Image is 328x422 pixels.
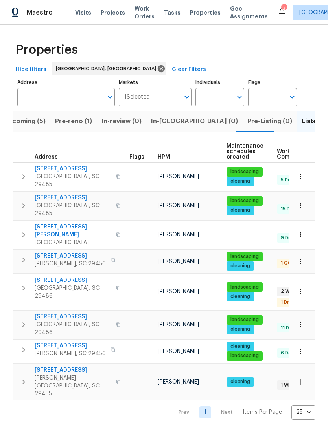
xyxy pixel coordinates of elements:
[75,9,91,16] span: Visits
[35,260,106,268] span: [PERSON_NAME], SC 29456
[181,91,192,102] button: Open
[158,154,170,160] span: HPM
[4,116,46,127] span: Upcoming (5)
[35,342,106,350] span: [STREET_ADDRESS]
[227,253,262,260] span: landscaping
[52,62,166,75] div: [GEOGRAPHIC_DATA], [GEOGRAPHIC_DATA]
[35,165,111,173] span: [STREET_ADDRESS]
[158,259,199,264] span: [PERSON_NAME]
[169,62,209,77] button: Clear Filters
[227,197,262,204] span: landscaping
[135,5,155,20] span: Work Orders
[101,116,142,127] span: In-review (0)
[35,313,111,321] span: [STREET_ADDRESS]
[164,10,181,15] span: Tasks
[158,322,199,327] span: [PERSON_NAME]
[35,239,111,247] span: [GEOGRAPHIC_DATA]
[278,350,300,356] span: 6 Done
[227,178,253,185] span: cleaning
[278,382,295,389] span: 1 WIP
[16,65,46,75] span: Hide filters
[227,284,262,290] span: landscaping
[35,366,111,374] span: [STREET_ADDRESS]
[278,235,300,241] span: 9 Done
[195,80,244,85] label: Individuals
[158,349,199,354] span: [PERSON_NAME]
[55,116,92,127] span: Pre-reno (1)
[35,173,111,188] span: [GEOGRAPHIC_DATA], SC 29485
[158,379,199,385] span: [PERSON_NAME]
[190,9,221,16] span: Properties
[227,326,253,332] span: cleaning
[172,65,206,75] span: Clear Filters
[199,406,211,418] a: Goto page 1
[35,223,111,239] span: [STREET_ADDRESS][PERSON_NAME]
[35,202,111,217] span: [GEOGRAPHIC_DATA], SC 29485
[227,316,262,323] span: landscaping
[227,378,253,385] span: cleaning
[248,80,297,85] label: Flags
[227,353,262,359] span: landscaping
[278,288,297,295] span: 2 WIP
[158,289,199,294] span: [PERSON_NAME]
[124,94,150,100] span: 1 Selected
[281,5,287,13] div: 3
[35,276,111,284] span: [STREET_ADDRESS]
[17,80,115,85] label: Address
[35,350,106,358] span: [PERSON_NAME], SC 29456
[35,284,111,300] span: [GEOGRAPHIC_DATA], SC 29486
[278,299,300,306] span: 1 Draft
[35,374,111,398] span: [PERSON_NAME][GEOGRAPHIC_DATA], SC 29455
[227,343,253,350] span: cleaning
[35,252,106,260] span: [STREET_ADDRESS]
[277,149,326,160] span: Work Order Completion
[247,116,292,127] span: Pre-Listing (0)
[243,408,282,416] p: Items Per Page
[230,5,268,20] span: Geo Assignments
[27,9,53,16] span: Maestro
[227,168,262,175] span: landscaping
[35,154,58,160] span: Address
[101,9,125,16] span: Projects
[278,177,300,183] span: 5 Done
[278,206,302,212] span: 15 Done
[158,232,199,237] span: [PERSON_NAME]
[151,116,238,127] span: In-[GEOGRAPHIC_DATA] (0)
[227,293,253,300] span: cleaning
[171,405,315,420] nav: Pagination Navigation
[287,91,298,102] button: Open
[129,154,144,160] span: Flags
[278,260,295,267] span: 1 QC
[16,46,78,54] span: Properties
[234,91,245,102] button: Open
[227,207,253,214] span: cleaning
[13,62,50,77] button: Hide filters
[105,91,116,102] button: Open
[227,263,253,269] span: cleaning
[158,174,199,179] span: [PERSON_NAME]
[119,80,192,85] label: Markets
[35,194,111,202] span: [STREET_ADDRESS]
[278,325,301,331] span: 11 Done
[227,143,264,160] span: Maintenance schedules created
[56,65,159,73] span: [GEOGRAPHIC_DATA], [GEOGRAPHIC_DATA]
[35,321,111,336] span: [GEOGRAPHIC_DATA], SC 29486
[158,203,199,208] span: [PERSON_NAME]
